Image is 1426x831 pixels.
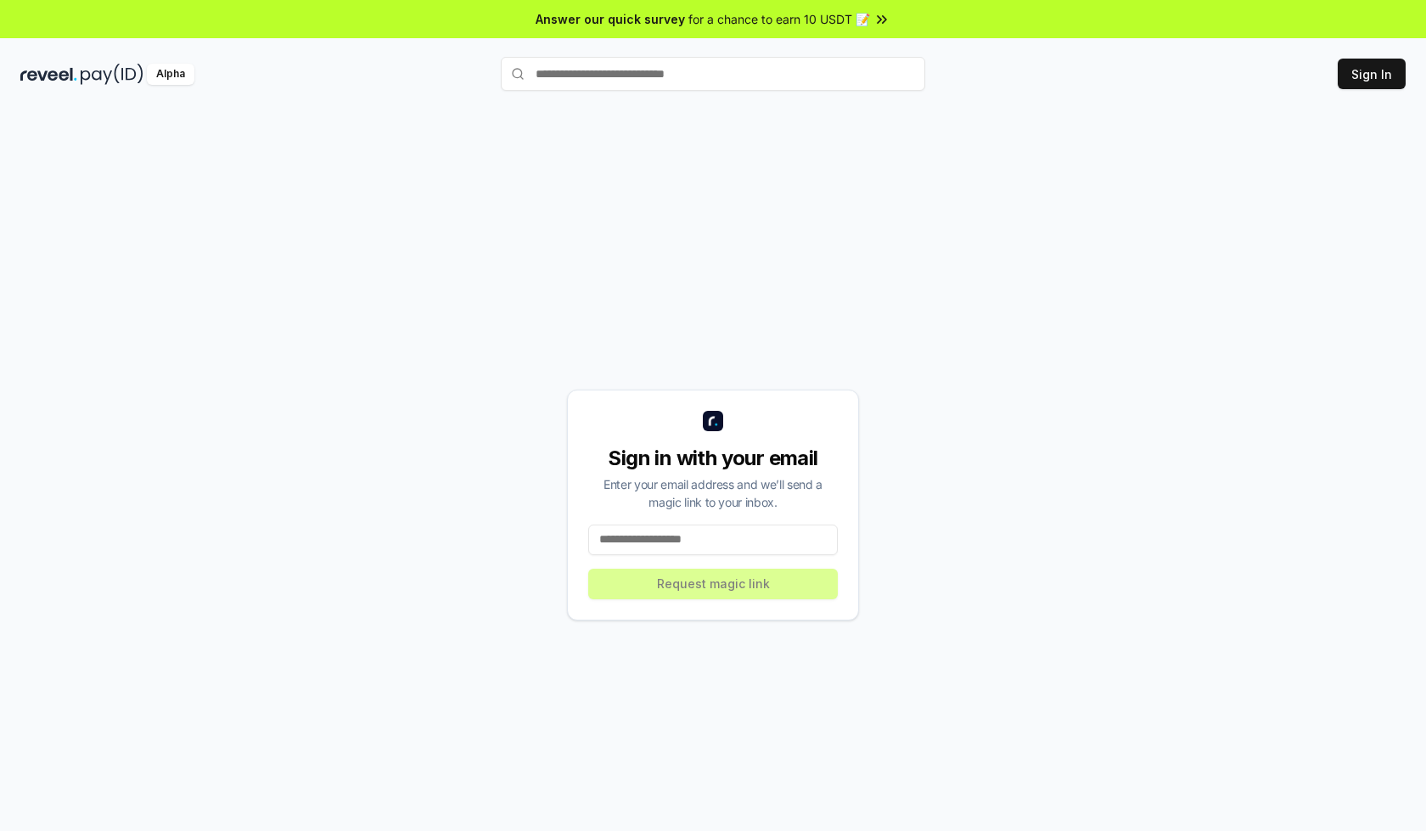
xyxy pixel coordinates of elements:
[588,445,838,472] div: Sign in with your email
[536,10,685,28] span: Answer our quick survey
[703,411,723,431] img: logo_small
[20,64,77,85] img: reveel_dark
[588,475,838,511] div: Enter your email address and we’ll send a magic link to your inbox.
[147,64,194,85] div: Alpha
[688,10,870,28] span: for a chance to earn 10 USDT 📝
[81,64,143,85] img: pay_id
[1338,59,1406,89] button: Sign In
